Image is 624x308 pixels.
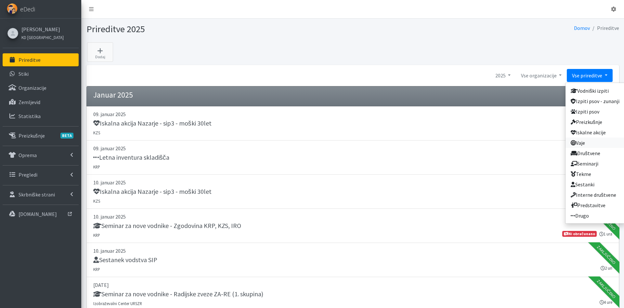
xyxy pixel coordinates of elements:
[93,90,133,100] h4: Januar 2025
[93,154,169,161] h5: Letna inventura skladišča
[60,133,73,139] span: BETA
[3,67,79,80] a: Stiki
[93,164,100,169] small: KRP
[86,175,619,209] a: 10. januar 2025 Iskalna akcija Nazarje - sip3 - moški 30let KZS 7 ur Obračunano Zaključeno
[3,81,79,94] a: Organizacije
[3,208,79,221] a: [DOMAIN_NAME]
[3,149,79,162] a: Oprema
[93,119,212,127] h5: Iskalna akcija Nazarje - sip3 - moški 30let
[21,33,64,41] a: KD [GEOGRAPHIC_DATA]
[86,141,619,175] a: 09. januar 2025 Letna inventura skladišča KRP 3 ure Zaključeno
[21,25,64,33] a: [PERSON_NAME]
[93,281,612,289] p: [DATE]
[93,256,157,264] h5: Sestanek vodstva SIP
[86,23,350,35] h1: Prireditve 2025
[21,35,64,40] small: KD [GEOGRAPHIC_DATA]
[19,99,40,105] p: Zemljevid
[93,213,612,221] p: 10. januar 2025
[93,301,142,306] small: Izobraževalni Center URSZR
[19,113,41,119] p: Statistika
[19,57,41,63] p: Prireditve
[3,53,79,66] a: Prireditve
[19,132,45,139] p: Preizkušnje
[93,198,100,204] small: KZS
[7,3,18,14] img: eDedi
[93,110,612,118] p: 09. januar 2025
[86,243,619,277] a: 10. januar 2025 Sestanek vodstva SIP KRP 2 uri Zaključeno
[590,23,619,33] li: Prireditve
[93,233,100,238] small: KRP
[19,71,29,77] p: Stiki
[567,69,612,82] a: Vse prireditve
[490,69,516,82] a: 2025
[3,96,79,109] a: Zemljevid
[93,179,612,186] p: 10. januar 2025
[3,129,79,142] a: PreizkušnjeBETA
[574,25,590,31] a: Domov
[93,247,612,255] p: 10. januar 2025
[19,211,57,217] p: [DOMAIN_NAME]
[19,171,37,178] p: Pregledi
[562,231,596,237] span: Ni obračunano
[19,85,46,91] p: Organizacije
[93,130,100,135] small: KZS
[93,267,100,272] small: KRP
[86,106,619,141] a: 09. januar 2025 Iskalna akcija Nazarje - sip3 - moški 30let KZS 7 ur Obračunano Zaključeno
[3,168,79,181] a: Pregledi
[93,144,612,152] p: 09. januar 2025
[3,110,79,123] a: Statistika
[93,188,212,195] h5: Iskalna akcija Nazarje - sip3 - moški 30let
[93,222,241,230] h5: Seminar za nove vodnike - Zgodovina KRP, KZS, IRO
[86,209,619,243] a: 10. januar 2025 Seminar za nove vodnike - Zgodovina KRP, KZS, IRO KRP 1 ura Ni obračunano Zaključeno
[19,152,37,158] p: Oprema
[93,290,263,298] h5: Seminar za nove vodnike - Radijske zveze ZA-RE (1. skupina)
[3,188,79,201] a: Skrbniške strani
[87,42,113,62] a: Dodaj
[20,4,35,14] span: eDedi
[516,69,567,82] a: Vse organizacije
[19,191,55,198] p: Skrbniške strani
